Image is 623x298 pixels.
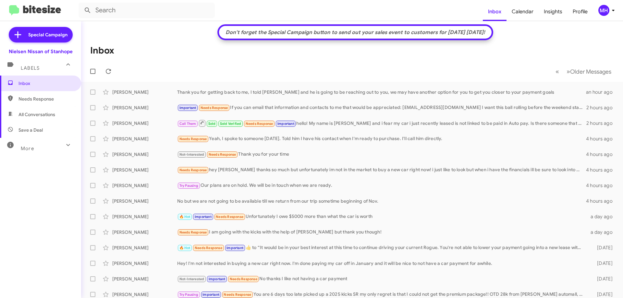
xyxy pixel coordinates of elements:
[177,119,586,127] div: hello! My name is [PERSON_NAME] and i fear my car i just recently leased is not linked to be paid...
[195,246,222,250] span: Needs Response
[598,5,609,16] div: MH
[177,89,586,95] div: Thank you for getting back to me, I told [PERSON_NAME] and he is going to be reaching out to you,...
[179,230,207,234] span: Needs Response
[112,182,177,189] div: [PERSON_NAME]
[567,67,570,76] span: »
[216,215,243,219] span: Needs Response
[202,292,219,297] span: Important
[586,151,618,158] div: 4 hours ago
[179,184,198,188] span: Try Pausing
[179,292,198,297] span: Try Pausing
[177,213,587,221] div: Unfortunately I owe $5000 more than what the car is worth
[21,146,34,151] span: More
[586,89,618,95] div: an hour ago
[18,80,74,87] span: Inbox
[593,5,616,16] button: MH
[112,260,177,267] div: [PERSON_NAME]
[587,276,618,282] div: [DATE]
[112,229,177,235] div: [PERSON_NAME]
[177,104,586,112] div: If you can email that information and contacts to me that would be appreciated: [EMAIL_ADDRESS][D...
[220,122,241,126] span: Sold Verified
[587,260,618,267] div: [DATE]
[112,213,177,220] div: [PERSON_NAME]
[209,152,236,157] span: Needs Response
[226,246,243,250] span: Important
[201,106,228,110] span: Needs Response
[177,182,586,189] div: Our plans are on hold. We will be in touch when we are ready.
[112,104,177,111] div: [PERSON_NAME]
[112,198,177,204] div: [PERSON_NAME]
[177,198,586,204] div: No but we are not going to be available till we return from our trip sometime beginning of Nov.
[112,89,177,95] div: [PERSON_NAME]
[586,198,618,204] div: 4 hours ago
[556,67,559,76] span: «
[179,106,196,110] span: Important
[18,96,74,102] span: Needs Response
[586,167,618,173] div: 4 hours ago
[18,111,55,118] span: All Conversations
[563,65,615,78] button: Next
[586,120,618,126] div: 2 hours ago
[18,127,43,133] span: Save a Deal
[28,31,67,38] span: Special Campaign
[552,65,615,78] nav: Page navigation example
[9,48,73,55] div: Nielsen Nissan of Stanhope
[179,122,196,126] span: Call Them
[224,292,251,297] span: Needs Response
[222,29,488,36] div: Don't forget the Special Campaign button to send out your sales event to customers for [DATE] [DA...
[177,135,586,143] div: Yeah, I spoke to someone [DATE]. Told him I have his contact when I'm ready to purchase. I'll cal...
[587,213,618,220] div: a day ago
[112,167,177,173] div: [PERSON_NAME]
[179,246,190,250] span: 🔥 Hot
[177,166,586,174] div: hey [PERSON_NAME] thanks so much but unfortunately im not in the market to buy a new car right no...
[177,244,587,252] div: ​👍​ to “ It would be in your best interest at this time to continue driving your current Rogue. Y...
[177,260,587,267] div: Hey! I'm not interested in buying a new car right now. I'm done paying my car off in January and ...
[9,27,73,42] a: Special Campaign
[586,136,618,142] div: 4 hours ago
[112,120,177,126] div: [PERSON_NAME]
[539,2,568,21] a: Insights
[586,104,618,111] div: 2 hours ago
[112,276,177,282] div: [PERSON_NAME]
[568,2,593,21] a: Profile
[209,277,226,281] span: Important
[112,291,177,298] div: [PERSON_NAME]
[552,65,563,78] button: Previous
[230,277,257,281] span: Needs Response
[195,215,212,219] span: Important
[79,3,215,18] input: Search
[179,168,207,172] span: Needs Response
[570,68,611,75] span: Older Messages
[587,291,618,298] div: [DATE]
[246,122,273,126] span: Needs Response
[112,244,177,251] div: [PERSON_NAME]
[21,65,40,71] span: Labels
[179,137,207,141] span: Needs Response
[179,152,204,157] span: Not-Interested
[177,151,586,158] div: Thank you for your time
[112,136,177,142] div: [PERSON_NAME]
[179,277,204,281] span: Not-Interested
[177,229,587,236] div: I am going with the kicks with the help of [PERSON_NAME] but thank you though!
[587,229,618,235] div: a day ago
[177,275,587,283] div: No thanks I like not having a car payment
[90,45,114,56] h1: Inbox
[507,2,539,21] a: Calendar
[112,151,177,158] div: [PERSON_NAME]
[179,215,190,219] span: 🔥 Hot
[586,182,618,189] div: 4 hours ago
[277,122,294,126] span: Important
[587,244,618,251] div: [DATE]
[208,122,216,126] span: Sold
[483,2,507,21] a: Inbox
